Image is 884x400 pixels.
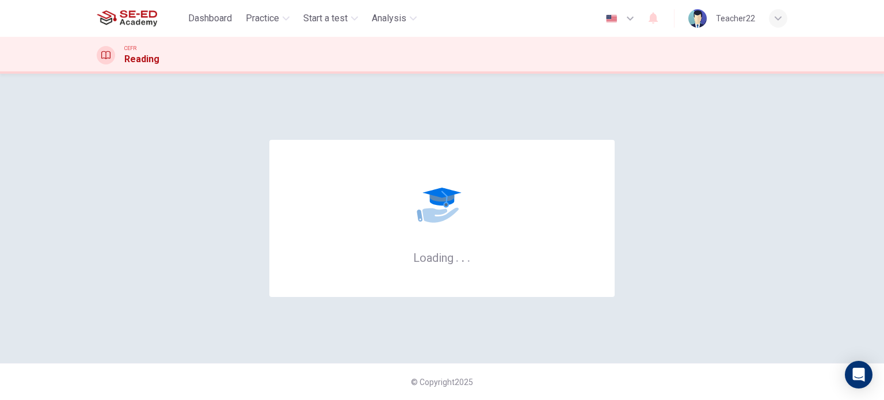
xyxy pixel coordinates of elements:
[124,52,159,66] h1: Reading
[97,7,184,30] a: SE-ED Academy logo
[467,247,471,266] h6: .
[716,12,755,25] div: Teacher22
[124,44,136,52] span: CEFR
[455,247,459,266] h6: .
[411,378,473,387] span: © Copyright 2025
[188,12,232,25] span: Dashboard
[461,247,465,266] h6: .
[372,12,406,25] span: Analysis
[299,8,363,29] button: Start a test
[303,12,348,25] span: Start a test
[241,8,294,29] button: Practice
[688,9,707,28] img: Profile picture
[184,8,237,29] button: Dashboard
[413,250,471,265] h6: Loading
[97,7,157,30] img: SE-ED Academy logo
[246,12,279,25] span: Practice
[845,361,872,388] div: Open Intercom Messenger
[604,14,619,23] img: en
[367,8,421,29] button: Analysis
